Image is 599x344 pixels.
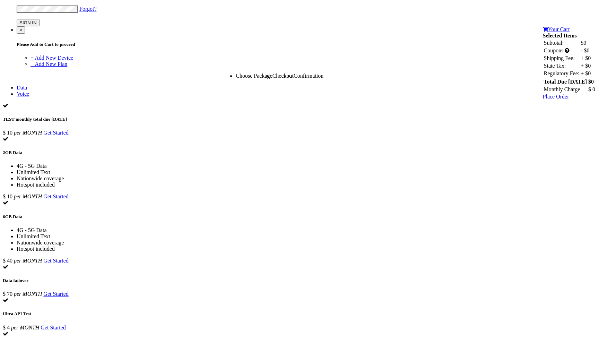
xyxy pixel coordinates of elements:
[3,291,6,297] span: $
[3,150,596,155] h5: 2GB Data
[17,227,596,233] li: 4G - 5G Data
[294,73,323,79] span: Confirmation
[3,193,6,199] span: $
[14,130,21,136] i: per
[544,86,587,93] td: Monthly Charge
[17,169,596,175] li: Unlimited Text
[580,70,591,77] td: + $
[11,325,18,330] i: per
[543,26,570,32] a: Your Cart
[7,325,10,330] span: 4
[79,6,96,12] a: Forgot?
[544,40,580,46] td: Subtotal:
[23,291,42,297] i: MONTH
[17,246,596,252] li: Hotspot included
[17,240,596,246] li: Nationwide coverage
[14,258,21,264] i: per
[43,130,68,136] a: Get Started
[580,62,591,69] td: + $
[17,182,596,188] li: Hotspot included
[7,130,12,136] span: 10
[43,258,68,264] a: Get Started
[17,26,25,34] button: Close
[236,73,272,79] span: Choose Package
[17,175,596,182] li: Nationwide coverage
[543,33,577,38] strong: Selected Items
[17,91,29,97] a: Voice
[43,193,68,199] a: Get Started
[588,55,591,61] span: 0
[3,214,596,220] h5: 6GB Data
[544,55,580,62] td: Shipping Fee:
[3,130,6,136] span: $
[17,233,596,240] li: Unlimited Text
[23,193,42,199] i: MONTH
[3,117,596,122] h5: TEST monthly total due [DATE]
[588,63,591,69] span: 0
[544,47,580,54] td: Coupons
[17,42,596,47] h5: Please Add to Cart to proceed
[7,193,12,199] span: 10
[19,27,22,33] span: ×
[543,94,569,100] a: Place Order
[31,55,73,61] a: + Add New Device
[580,40,591,46] td: $
[41,325,66,330] a: Get Started
[17,85,27,91] a: Data
[588,79,594,85] strong: $
[588,70,591,76] span: 0
[17,19,40,26] button: SIGN IN
[587,48,590,53] span: 0
[3,278,596,283] h5: Data failover
[14,193,21,199] i: per
[31,61,67,67] a: + Add New Plan
[7,258,12,264] span: 40
[272,73,294,79] span: Checkout
[7,291,12,297] span: 70
[20,325,39,330] i: MONTH
[544,79,587,85] strong: Total Due [DATE]
[3,325,6,330] span: $
[43,291,68,297] a: Get Started
[583,40,586,46] span: 0
[23,258,42,264] i: MONTH
[580,55,591,62] td: + $
[591,79,594,85] span: 0
[588,86,596,93] td: $ 0
[580,47,591,54] td: - $
[3,258,6,264] span: $
[14,291,21,297] i: per
[544,70,580,77] td: Regulatory Fee:
[23,130,42,136] i: MONTH
[3,311,596,317] h5: Ultra API Test
[17,163,596,169] li: 4G - 5G Data
[544,62,580,69] td: State Tax:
